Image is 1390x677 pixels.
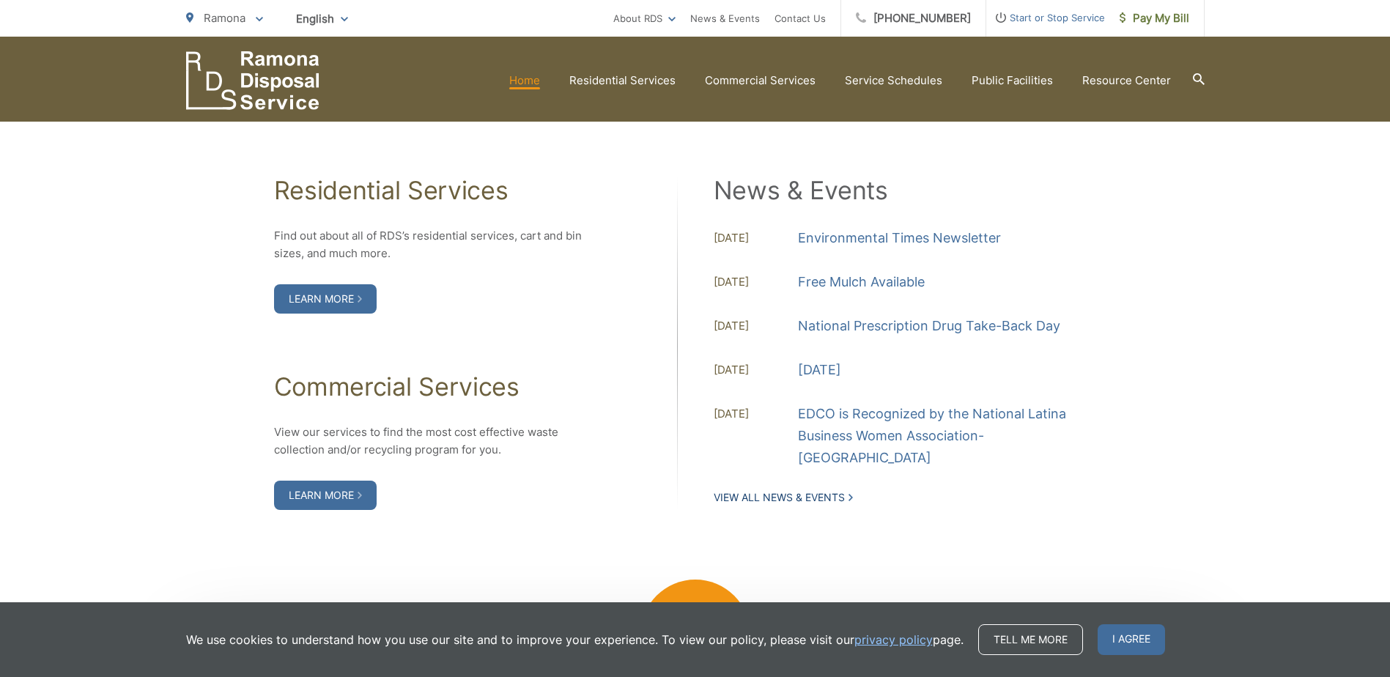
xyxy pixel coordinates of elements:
[274,284,377,314] a: Learn More
[274,227,589,262] p: Find out about all of RDS’s residential services, cart and bin sizes, and much more.
[798,315,1060,337] a: National Prescription Drug Take-Back Day
[714,176,1117,205] h2: News & Events
[1120,10,1189,27] span: Pay My Bill
[798,227,1001,249] a: Environmental Times Newsletter
[798,271,925,293] a: Free Mulch Available
[613,10,676,27] a: About RDS
[509,72,540,89] a: Home
[798,403,1117,469] a: EDCO is Recognized by the National Latina Business Women Association-[GEOGRAPHIC_DATA]
[714,491,853,504] a: View All News & Events
[705,72,816,89] a: Commercial Services
[274,423,589,459] p: View our services to find the most cost effective waste collection and/or recycling program for you.
[1082,72,1171,89] a: Resource Center
[690,10,760,27] a: News & Events
[978,624,1083,655] a: Tell me more
[569,72,676,89] a: Residential Services
[1098,624,1165,655] span: I agree
[714,361,798,381] span: [DATE]
[274,176,589,205] h2: Residential Services
[274,372,589,402] h2: Commercial Services
[775,10,826,27] a: Contact Us
[714,405,798,469] span: [DATE]
[972,72,1053,89] a: Public Facilities
[714,317,798,337] span: [DATE]
[285,6,359,32] span: English
[204,11,245,25] span: Ramona
[845,72,942,89] a: Service Schedules
[714,229,798,249] span: [DATE]
[798,359,841,381] a: [DATE]
[714,273,798,293] span: [DATE]
[186,51,319,110] a: EDCD logo. Return to the homepage.
[274,481,377,510] a: Learn More
[186,631,964,648] p: We use cookies to understand how you use our site and to improve your experience. To view our pol...
[854,631,933,648] a: privacy policy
